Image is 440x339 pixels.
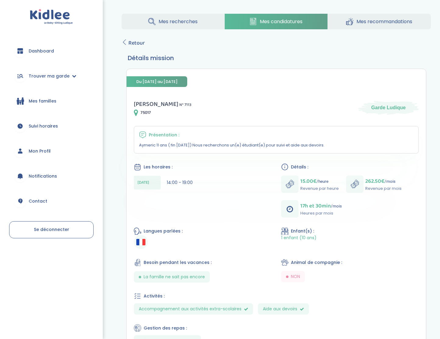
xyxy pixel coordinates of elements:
[300,177,339,186] p: /heure
[9,65,94,87] a: Trouver ma garde
[258,303,309,315] span: Aide aux devoirs
[29,48,54,54] span: Dashboard
[30,9,73,25] img: logo.svg
[29,98,56,104] span: Mes familles
[291,164,308,170] span: Détails :
[371,104,406,111] span: Garde Ludique
[34,226,69,233] span: Se déconnecter
[365,177,385,186] span: 262.50€
[141,110,151,116] span: 75017
[179,102,191,108] span: N° 7113
[9,190,94,212] a: Contact
[167,179,193,186] span: 14:00 - 19:00
[291,259,342,266] span: Animal de compagnie :
[365,177,402,186] p: /mois
[134,303,253,315] span: Accompagnement aux activités extra-scolaires
[134,99,178,109] span: [PERSON_NAME]
[144,293,165,299] span: Activités :
[356,18,412,25] span: Mes recommandations
[291,228,314,234] span: Enfant(s) :
[300,202,342,210] p: /mois
[260,18,302,25] span: Mes candidatures
[139,142,413,148] p: Aymeric 11 ans ( fin [DATE]) Nous recherchons un(e) étudiant(e) pour suivi et aide aux devoirs.
[144,228,183,234] span: Langues parlées :
[300,202,331,210] span: 17h et 30min
[9,40,94,62] a: Dashboard
[300,177,317,186] span: 15.00€
[128,39,145,47] span: Retour
[128,53,425,63] h3: Détails mission
[122,14,224,29] a: Mes recherches
[225,14,327,29] a: Mes candidatures
[300,210,342,216] p: Heures par mois
[29,198,47,204] span: Contact
[291,273,300,280] span: NON
[29,73,70,79] span: Trouver ma garde
[9,140,94,162] a: Mon Profil
[144,274,205,280] span: La famille ne sait pas encore
[136,239,145,245] img: Français
[281,235,317,241] span: 1 enfant (10 ans)
[328,14,431,29] a: Mes recommandations
[9,90,94,112] a: Mes familles
[29,148,51,154] span: Mon Profil
[9,165,94,187] a: Notifications
[9,221,94,238] a: Se déconnecter
[144,164,173,170] span: Les horaires :
[138,179,149,186] span: [DATE]
[127,76,187,87] span: Du [DATE] au [DATE]
[29,123,58,129] span: Suivi horaires
[29,173,57,179] span: Notifications
[149,132,179,138] span: Présentation :
[9,115,94,137] a: Suivi horaires
[300,186,339,192] p: Revenue par heure
[144,259,212,266] span: Besoin pendant les vacances :
[122,39,145,47] a: Retour
[144,325,187,331] span: Gestion des repas :
[365,186,402,192] p: Revenue par mois
[159,18,198,25] span: Mes recherches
